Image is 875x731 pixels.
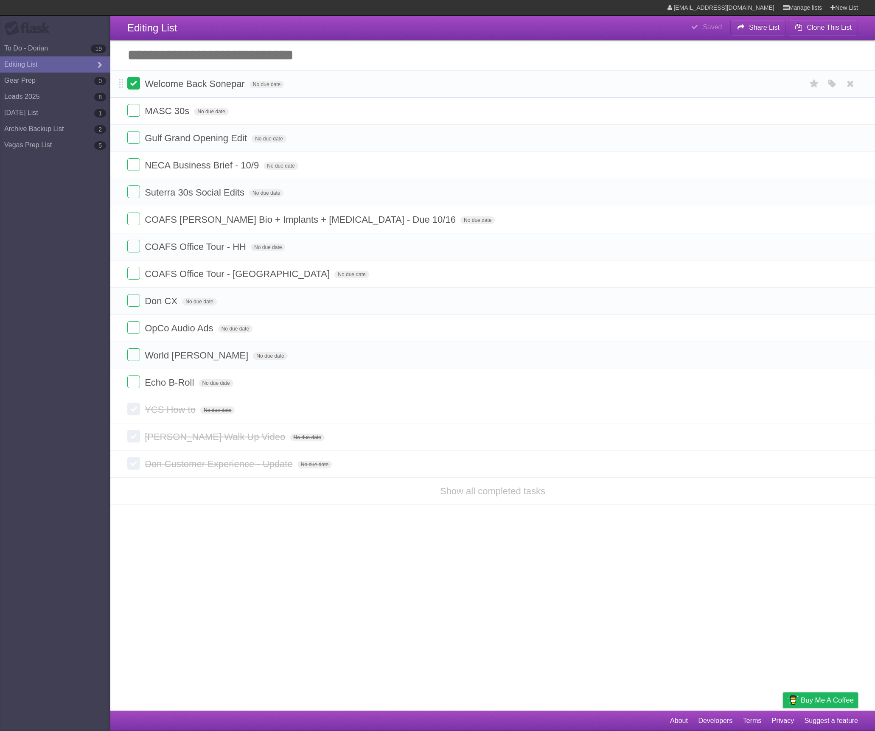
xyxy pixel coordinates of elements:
span: Don CX [145,296,179,306]
label: Done [127,131,140,144]
label: Done [127,430,140,443]
button: Clone This List [788,20,858,35]
span: Suterra 30s Social Edits [145,187,247,198]
label: Done [127,213,140,225]
span: No due date [250,81,284,88]
a: About [670,713,688,729]
a: Privacy [772,713,794,729]
b: 0 [94,77,106,85]
span: World [PERSON_NAME] [145,350,250,361]
span: No due date [218,325,252,333]
b: 5 [94,141,106,150]
span: No due date [264,162,298,170]
span: No due date [460,216,495,224]
label: Done [127,321,140,334]
span: Gulf Grand Opening Edit [145,133,249,143]
label: Done [127,375,140,388]
label: Done [127,348,140,361]
b: Share List [749,24,780,31]
span: Buy me a coffee [801,693,854,708]
span: No due date [252,135,286,143]
label: Done [127,457,140,470]
span: No due date [253,352,287,360]
b: 8 [94,93,106,101]
label: Done [127,240,140,252]
label: Done [127,77,140,90]
button: Share List [730,20,786,35]
span: OpCo Audio Ads [145,323,215,333]
span: COAFS Office Tour - [GEOGRAPHIC_DATA] [145,269,332,279]
span: COAFS [PERSON_NAME] Bio + Implants + [MEDICAL_DATA] - Due 10/16 [145,214,458,225]
span: No due date [297,461,332,468]
span: No due date [199,379,233,387]
b: Saved [703,23,722,31]
span: Don Customer Experience - Update [145,459,295,469]
span: COAFS Office Tour - HH [145,241,248,252]
label: Done [127,158,140,171]
span: Editing List [127,22,177,34]
img: Buy me a coffee [787,693,799,707]
span: [PERSON_NAME] Walk Up Video [145,431,287,442]
span: NECA Business Brief - 10/9 [145,160,261,171]
label: Done [127,403,140,415]
b: 2 [94,125,106,134]
label: Done [127,294,140,307]
span: No due date [249,189,283,197]
span: No due date [200,406,235,414]
span: No due date [182,298,216,305]
a: Developers [698,713,732,729]
span: No due date [251,244,285,251]
a: Suggest a feature [805,713,858,729]
span: No due date [334,271,369,278]
span: No due date [290,434,325,441]
span: Welcome Back Sonepar [145,78,247,89]
label: Star task [806,77,822,91]
span: YCS How to [145,404,198,415]
span: MASC 30s [145,106,191,116]
label: Done [127,104,140,117]
span: No due date [194,108,228,115]
b: 19 [91,45,106,53]
div: Flask [4,21,55,36]
b: Clone This List [807,24,852,31]
a: Buy me a coffee [783,692,858,708]
span: Echo B-Roll [145,377,196,388]
label: Done [127,185,140,198]
a: Terms [743,713,762,729]
a: Show all completed tasks [440,486,545,496]
label: Done [127,267,140,280]
b: 1 [94,109,106,118]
